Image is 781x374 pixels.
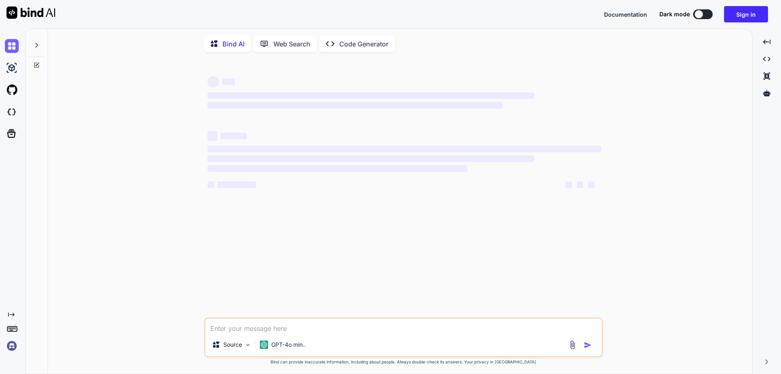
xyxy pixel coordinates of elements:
[207,182,214,188] span: ‌
[244,341,251,348] img: Pick Models
[7,7,55,19] img: Bind AI
[659,10,690,18] span: Dark mode
[724,6,768,22] button: Sign in
[5,39,19,53] img: chat
[223,39,244,49] p: Bind AI
[568,340,577,350] img: attachment
[584,341,592,349] img: icon
[5,83,19,97] img: githubLight
[604,10,647,19] button: Documentation
[207,76,219,87] span: ‌
[260,341,268,349] img: GPT-4o mini
[273,39,310,49] p: Web Search
[565,182,572,188] span: ‌
[588,182,595,188] span: ‌
[223,341,242,349] p: Source
[5,105,19,119] img: darkCloudIdeIcon
[207,92,534,99] span: ‌
[207,131,217,141] span: ‌
[207,155,534,162] span: ‌
[217,182,256,188] span: ‌
[577,182,583,188] span: ‌
[339,39,388,49] p: Code Generator
[604,11,647,18] span: Documentation
[207,146,601,152] span: ‌
[207,165,467,172] span: ‌
[204,359,603,365] p: Bind can provide inaccurate information, including about people. Always double-check its answers....
[5,339,19,353] img: signin
[207,102,503,109] span: ‌
[220,133,247,139] span: ‌
[222,79,235,85] span: ‌
[271,341,306,349] p: GPT-4o min..
[5,61,19,75] img: ai-studio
